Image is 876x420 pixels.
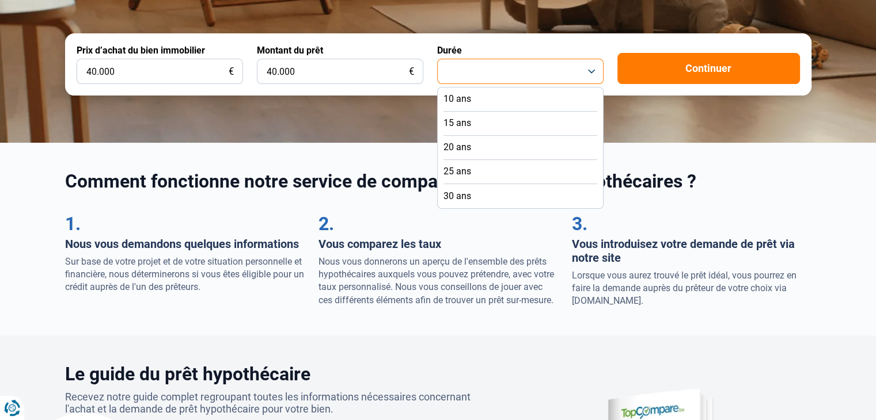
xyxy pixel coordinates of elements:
label: Prix d’achat du bien immobilier [77,45,205,56]
span: 3. [572,213,587,235]
p: Nous vous donnerons un aperçu de l'ensemble des prêts hypothécaires auxquels vous pouvez prétendr... [318,255,558,307]
label: Durée [437,45,462,56]
span: 20 ans [443,141,471,154]
span: 2. [318,213,334,235]
h2: Comment fonctionne notre service de comparaison de prêts hypothécaires ? [65,170,811,192]
span: 25 ans [443,165,471,178]
h3: Vous introduisez votre demande de prêt via notre site [572,237,811,265]
p: Lorsque vous aurez trouvé le prêt idéal, vous pourrez en faire la demande auprès du prêteur de vo... [572,269,811,308]
h3: Nous vous demandons quelques informations [65,237,305,251]
span: 30 ans [443,190,471,203]
p: Recevez notre guide complet regroupant toutes les informations nécessaires concernant l'achat et ... [65,391,495,415]
span: € [409,67,414,77]
span: 1. [65,213,81,235]
span: 10 ans [443,93,471,105]
span: € [229,67,234,77]
span: 15 ans [443,117,471,129]
h2: Le guide du prêt hypothécaire [65,363,495,385]
label: Montant du prêt [257,45,323,56]
h3: Vous comparez les taux [318,237,558,251]
button: Continuer [617,53,800,84]
p: Sur base de votre projet et de votre situation personnelle et financière, nous déterminerons si v... [65,255,305,294]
